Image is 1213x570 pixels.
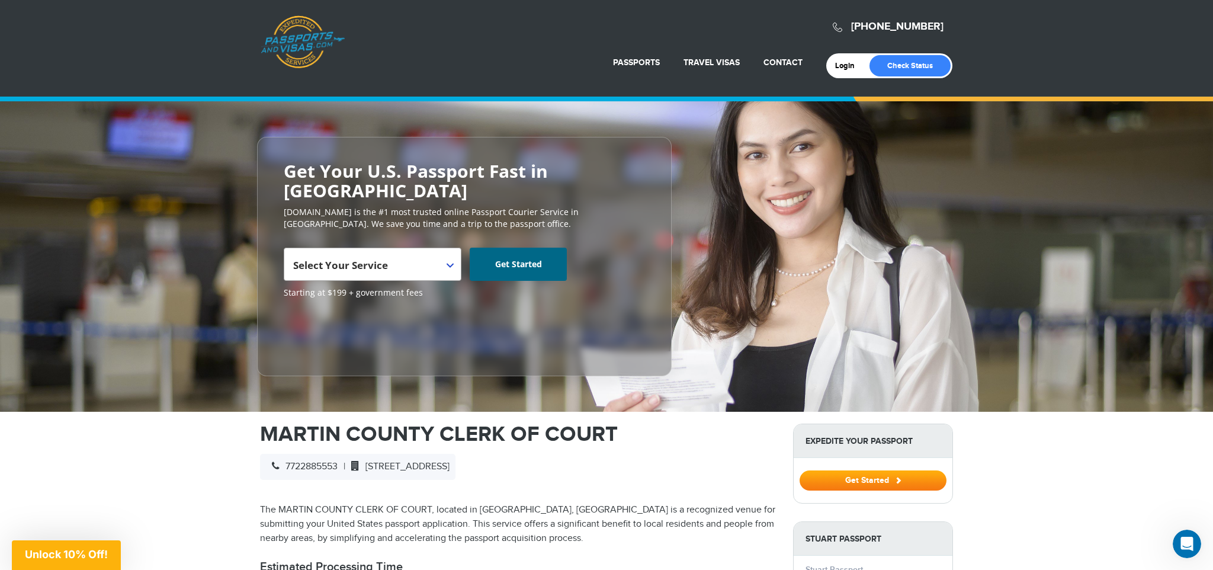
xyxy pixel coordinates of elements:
[800,475,946,485] a: Get Started
[683,57,740,68] a: Travel Visas
[260,424,775,445] h1: MARTIN COUNTY CLERK OF COURT
[293,258,388,272] span: Select Your Service
[293,252,449,286] span: Select Your Service
[12,540,121,570] div: Unlock 10% Off!
[266,461,338,472] span: 7722885553
[869,55,951,76] a: Check Status
[25,548,108,561] span: Unlock 10% Off!
[284,206,645,230] p: [DOMAIN_NAME] is the #1 most trusted online Passport Courier Service in [GEOGRAPHIC_DATA]. We sav...
[851,20,944,33] a: [PHONE_NUMBER]
[800,470,946,491] button: Get Started
[261,15,345,69] a: Passports & [DOMAIN_NAME]
[794,522,952,556] strong: Stuart Passport
[1173,530,1201,558] iframe: Intercom live chat
[260,454,455,480] div: |
[284,305,373,364] iframe: Customer reviews powered by Trustpilot
[284,287,645,299] span: Starting at $199 + government fees
[613,57,660,68] a: Passports
[345,461,450,472] span: [STREET_ADDRESS]
[794,424,952,458] strong: Expedite Your Passport
[470,248,567,281] a: Get Started
[835,61,863,71] a: Login
[284,161,645,200] h2: Get Your U.S. Passport Fast in [GEOGRAPHIC_DATA]
[260,503,775,546] p: The MARTIN COUNTY CLERK OF COURT, located in [GEOGRAPHIC_DATA], [GEOGRAPHIC_DATA] is a recognized...
[284,248,461,281] span: Select Your Service
[763,57,803,68] a: Contact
